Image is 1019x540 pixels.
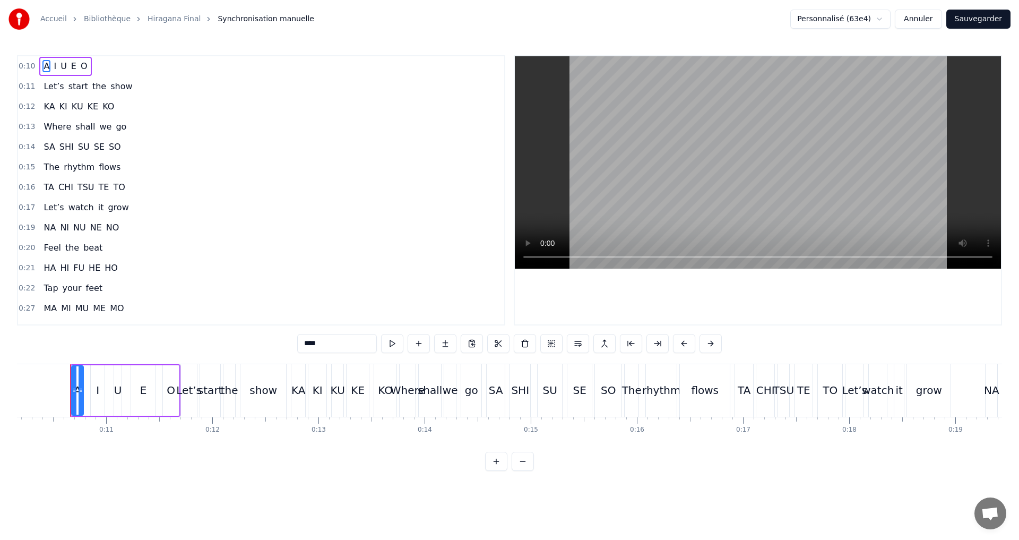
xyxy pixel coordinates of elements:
[19,303,35,314] span: 0:27
[72,262,85,274] span: FU
[82,242,103,254] span: beat
[88,262,101,274] span: HE
[58,100,68,113] span: KI
[77,141,91,153] span: SU
[622,382,642,398] div: The
[62,282,83,294] span: your
[630,426,644,434] div: 0:16
[42,161,61,173] span: The
[797,382,810,398] div: TE
[773,382,794,398] div: TSU
[59,221,70,234] span: NI
[19,283,35,294] span: 0:22
[198,382,223,398] div: start
[691,382,719,398] div: flows
[443,382,458,398] div: we
[74,121,96,133] span: shall
[74,382,81,398] div: A
[465,382,478,398] div: go
[167,382,175,398] div: O
[80,60,89,72] span: O
[756,382,775,398] div: CHI
[249,382,277,398] div: show
[205,426,220,434] div: 0:12
[42,181,55,193] span: TA
[19,101,35,112] span: 0:12
[351,382,365,398] div: KE
[67,201,95,213] span: watch
[42,262,57,274] span: HA
[96,382,99,398] div: I
[738,382,750,398] div: TA
[115,121,127,133] span: go
[291,382,305,398] div: KA
[19,122,35,132] span: 0:13
[58,141,75,153] span: SHI
[42,221,57,234] span: NA
[42,100,56,113] span: KA
[19,182,35,193] span: 0:16
[489,382,503,398] div: SA
[109,302,125,314] span: MO
[19,81,35,92] span: 0:11
[984,382,999,398] div: NA
[85,282,104,294] span: feet
[823,382,837,398] div: TO
[87,100,100,113] span: KE
[601,382,616,398] div: SO
[842,426,857,434] div: 0:18
[93,141,106,153] span: SE
[736,426,750,434] div: 0:17
[8,8,30,30] img: youka
[42,322,58,335] span: Let
[101,100,115,113] span: KO
[312,426,326,434] div: 0:13
[40,14,314,24] nav: breadcrumb
[391,382,425,398] div: Where
[108,141,122,153] span: SO
[57,181,74,193] span: CHI
[948,426,963,434] div: 0:19
[418,426,432,434] div: 0:14
[218,14,314,24] span: Synchronisation manuelle
[84,14,131,24] a: Bibliothèque
[99,121,113,133] span: we
[896,382,903,398] div: it
[148,14,201,24] a: Hiragana Final
[99,426,114,434] div: 0:11
[112,181,126,193] span: TO
[221,382,238,398] div: the
[916,382,942,398] div: grow
[92,302,107,314] span: ME
[895,10,942,29] button: Annuler
[19,263,35,273] span: 0:21
[19,142,35,152] span: 0:14
[63,161,96,173] span: rhythm
[418,382,442,398] div: shall
[109,80,133,92] span: show
[140,382,147,398] div: E
[19,243,35,253] span: 0:20
[74,302,90,314] span: MU
[67,80,89,92] span: start
[511,382,529,398] div: SHI
[378,382,393,398] div: KO
[42,60,50,72] span: A
[313,382,323,398] div: KI
[97,201,105,213] span: it
[107,201,129,213] span: grow
[42,141,56,153] span: SA
[331,382,345,398] div: KU
[642,382,680,398] div: rhythm
[573,382,586,398] div: SE
[40,14,67,24] a: Accueil
[524,426,538,434] div: 0:15
[19,202,35,213] span: 0:17
[42,282,59,294] span: Tap
[64,242,80,254] span: the
[76,181,96,193] span: TSU
[71,100,84,113] span: KU
[98,161,122,173] span: flows
[59,60,68,72] span: U
[42,242,62,254] span: Feel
